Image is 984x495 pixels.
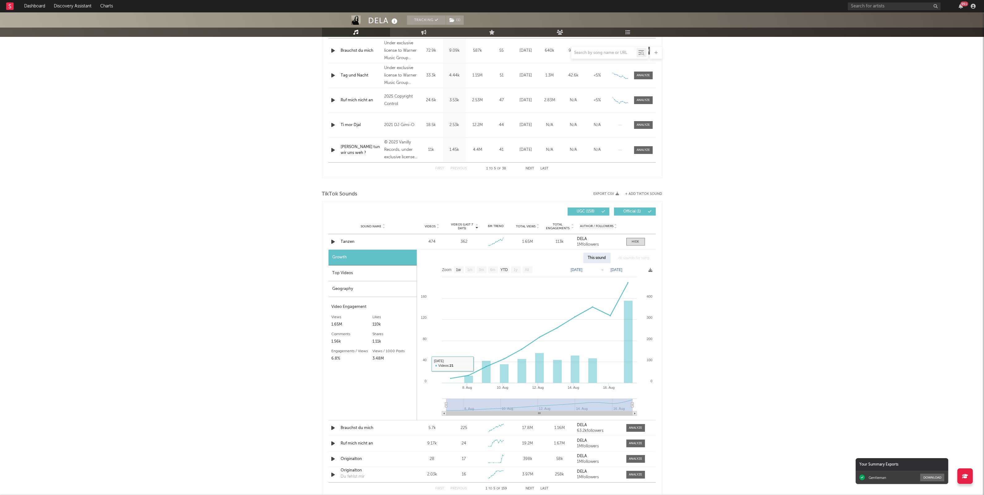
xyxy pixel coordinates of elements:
[424,379,426,383] text: 0
[479,485,513,493] div: 1 5 159
[468,147,488,153] div: 4.4M
[479,268,484,272] text: 3m
[442,268,452,272] text: Zoom
[332,348,373,355] div: Engagements / Views
[513,440,542,447] div: 19.2M
[341,456,406,462] a: Originalton
[647,316,652,319] text: 300
[625,192,662,196] button: + Add TikTok Sound
[446,15,464,25] button: (1)
[539,147,560,153] div: N/A
[361,225,382,228] span: Sound Name
[539,122,560,128] div: N/A
[525,268,529,272] text: All
[368,15,399,26] div: DELA
[496,487,500,490] span: of
[513,425,542,431] div: 17.8M
[332,313,373,321] div: Views
[332,355,373,362] div: 6.8%
[497,167,501,170] span: of
[603,386,614,389] text: 16. Aug
[341,122,381,128] a: Ti mor Djal
[341,144,381,156] a: [PERSON_NAME] tun wir uns weh ?
[572,210,600,213] span: UGC ( 158 )
[372,313,414,321] div: Likes
[500,268,508,272] text: YTD
[445,122,465,128] div: 2.53k
[418,456,447,462] div: 28
[332,321,373,328] div: 1.65M
[545,223,570,230] span: Total Engagements
[488,487,492,490] span: to
[614,253,654,263] div: All sounds for song
[513,471,542,478] div: 3.97M
[421,316,426,319] text: 120
[516,72,536,79] div: [DATE]
[421,295,426,298] text: 160
[545,440,574,447] div: 1.67M
[587,147,608,153] div: N/A
[451,167,467,170] button: Previous
[848,2,941,10] input: Search for artists
[491,122,513,128] div: 44
[329,281,417,297] div: Geography
[577,454,620,458] a: DELA
[571,268,582,272] text: [DATE]
[436,487,445,490] button: First
[341,97,381,103] a: Ruf mich nicht an
[577,460,620,464] div: 1M followers
[571,50,637,55] input: Search by song name or URL
[436,167,445,170] button: First
[372,355,414,362] div: 3.48M
[462,440,466,447] div: 24
[407,15,446,25] button: Tracking
[341,474,365,480] div: Du fehlst mir
[594,192,619,196] button: Export CSV
[516,225,535,228] span: Total Views
[541,487,549,490] button: Last
[341,72,381,79] a: Tag und Nacht
[577,439,620,443] a: DELA
[445,147,465,153] div: 1.45k
[513,268,518,272] text: 1y
[516,147,536,153] div: [DATE]
[577,475,620,480] div: 1M followers
[513,456,542,462] div: 398k
[563,72,584,79] div: 42.6k
[577,444,620,449] div: 1M followers
[341,440,406,447] a: Ruf mich nicht an
[372,338,414,345] div: 1.11k
[468,122,488,128] div: 12.2M
[418,239,447,245] div: 474
[329,265,417,281] div: Top Videos
[423,358,426,362] text: 40
[384,121,418,129] div: 2021 DJ Gimi-O
[421,97,441,103] div: 24.6k
[468,97,488,103] div: 2.53M
[577,423,587,427] strong: DELA
[449,223,475,230] span: Videos (last 7 days)
[418,471,447,478] div: 2.03k
[959,4,963,9] button: 99+
[920,474,944,481] button: Download
[618,210,647,213] span: Official ( 1 )
[341,425,406,431] a: Brauchst du mich
[587,122,608,128] div: N/A
[526,487,535,490] button: Next
[541,167,549,170] button: Last
[461,425,467,431] div: 225
[332,338,373,345] div: 1.56k
[869,475,886,480] div: Gentleman
[446,15,464,25] span: ( 1 )
[490,268,495,272] text: 6m
[341,467,406,474] div: Originalton
[545,456,574,462] div: 58k
[372,348,414,355] div: Views / 1000 Posts
[497,386,508,389] text: 10. Aug
[421,147,441,153] div: 11k
[456,268,461,272] text: 1w
[468,72,488,79] div: 1.15M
